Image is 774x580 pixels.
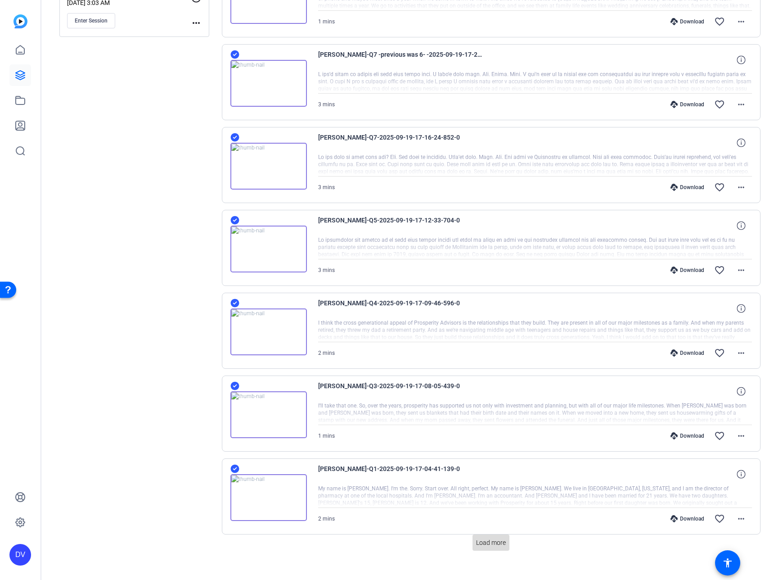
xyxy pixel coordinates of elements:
img: thumb-nail [230,308,307,355]
mat-icon: more_horiz [736,99,747,110]
mat-icon: favorite_border [714,430,725,441]
mat-icon: favorite_border [714,265,725,276]
span: 3 mins [318,184,335,190]
div: Download [666,432,709,440]
div: Download [666,184,709,191]
div: Download [666,267,709,274]
mat-icon: favorite_border [714,99,725,110]
mat-icon: more_horiz [736,348,747,358]
button: Enter Session [67,13,115,28]
span: 2 mins [318,350,335,356]
span: 3 mins [318,101,335,108]
mat-icon: favorite_border [714,16,725,27]
div: DV [9,544,31,566]
span: Enter Session [75,17,108,24]
span: 1 mins [318,18,335,25]
mat-icon: more_horiz [736,16,747,27]
div: Download [666,515,709,522]
mat-icon: more_horiz [736,182,747,193]
mat-icon: more_horiz [191,18,202,28]
mat-icon: favorite_border [714,348,725,358]
span: [PERSON_NAME]-Q7-2025-09-19-17-16-24-852-0 [318,132,485,154]
span: [PERSON_NAME]-Q7 -previous was 6- -2025-09-19-17-20-22-449-0 [318,49,485,71]
mat-icon: more_horiz [736,265,747,276]
img: thumb-nail [230,143,307,190]
img: thumb-nail [230,474,307,521]
img: blue-gradient.svg [13,14,27,28]
span: Load more [476,538,506,548]
img: thumb-nail [230,226,307,272]
div: Download [666,18,709,25]
div: Download [666,101,709,108]
button: Load more [472,535,509,551]
mat-icon: favorite_border [714,513,725,524]
span: [PERSON_NAME]-Q3-2025-09-19-17-08-05-439-0 [318,381,485,402]
img: thumb-nail [230,60,307,107]
mat-icon: more_horiz [736,513,747,524]
mat-icon: accessibility [722,557,733,568]
span: 3 mins [318,267,335,273]
span: 2 mins [318,516,335,522]
mat-icon: favorite_border [714,182,725,193]
span: [PERSON_NAME]-Q1-2025-09-19-17-04-41-139-0 [318,463,485,485]
span: [PERSON_NAME]-Q5-2025-09-19-17-12-33-704-0 [318,215,485,236]
img: thumb-nail [230,391,307,438]
span: [PERSON_NAME]-Q4-2025-09-19-17-09-46-596-0 [318,298,485,319]
div: Download [666,349,709,357]
span: 1 mins [318,433,335,439]
mat-icon: more_horiz [736,430,747,441]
